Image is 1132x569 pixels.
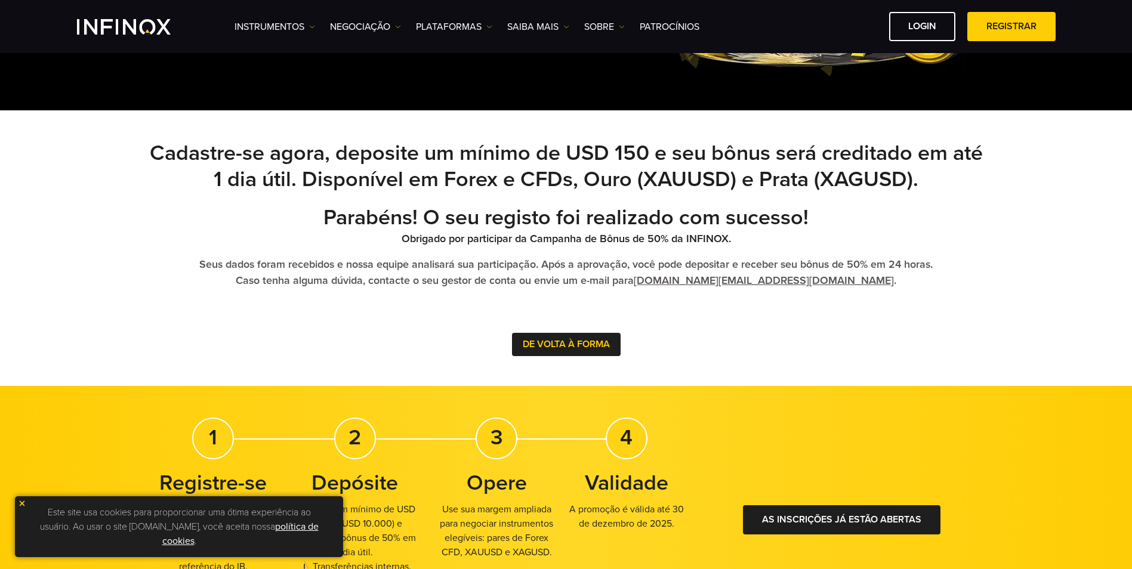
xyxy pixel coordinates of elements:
[416,20,492,34] a: PLATAFORMAS
[21,502,337,551] p: Este site usa cookies para proporcionar uma ótima experiência ao usuário. Ao usar o site [DOMAIN_...
[585,470,668,496] strong: Validade
[402,232,731,245] strong: Obrigado por participar da Campanha de Bônus de 50% da INFINOX.
[432,502,562,559] p: Use sua margem ampliada para negociar instrumentos elegíveis: pares de Forex CFD, XAUUSD e XAGUSD.
[967,12,1056,41] a: Registrar
[348,425,361,450] strong: 2
[467,470,527,496] strong: Opere
[311,470,398,496] strong: Depósite
[584,20,625,34] a: SOBRE
[149,140,984,193] h2: Cadastre-se agora, deposite um mínimo de USD 150 e seu bônus será creditado em até 1 dia útil. Di...
[199,258,933,287] strong: Seus dados foram recebidos e nossa equipe analisará sua participação. Após a aprovação, você pode...
[235,20,315,34] a: Instrumentos
[77,19,199,35] a: INFINOX Logo
[209,425,217,450] strong: 1
[507,20,569,34] a: Saiba mais
[640,20,699,34] a: Patrocínios
[620,425,633,450] strong: 4
[159,470,267,496] strong: Registre-se
[889,12,955,41] a: Login
[491,425,503,450] strong: 3
[323,205,809,230] strong: Parabéns! O seu registo foi realizado com sucesso!
[512,333,621,356] button: DE VOLTA À FORMA
[743,505,940,534] a: As inscrições já estão abertas
[18,499,26,508] img: yellow close icon
[330,20,401,34] a: NEGOCIAÇÃO
[634,274,894,287] a: [DOMAIN_NAME][EMAIL_ADDRESS][DOMAIN_NAME]
[562,502,692,531] p: A promoção é válida até 30 de dezembro de 2025.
